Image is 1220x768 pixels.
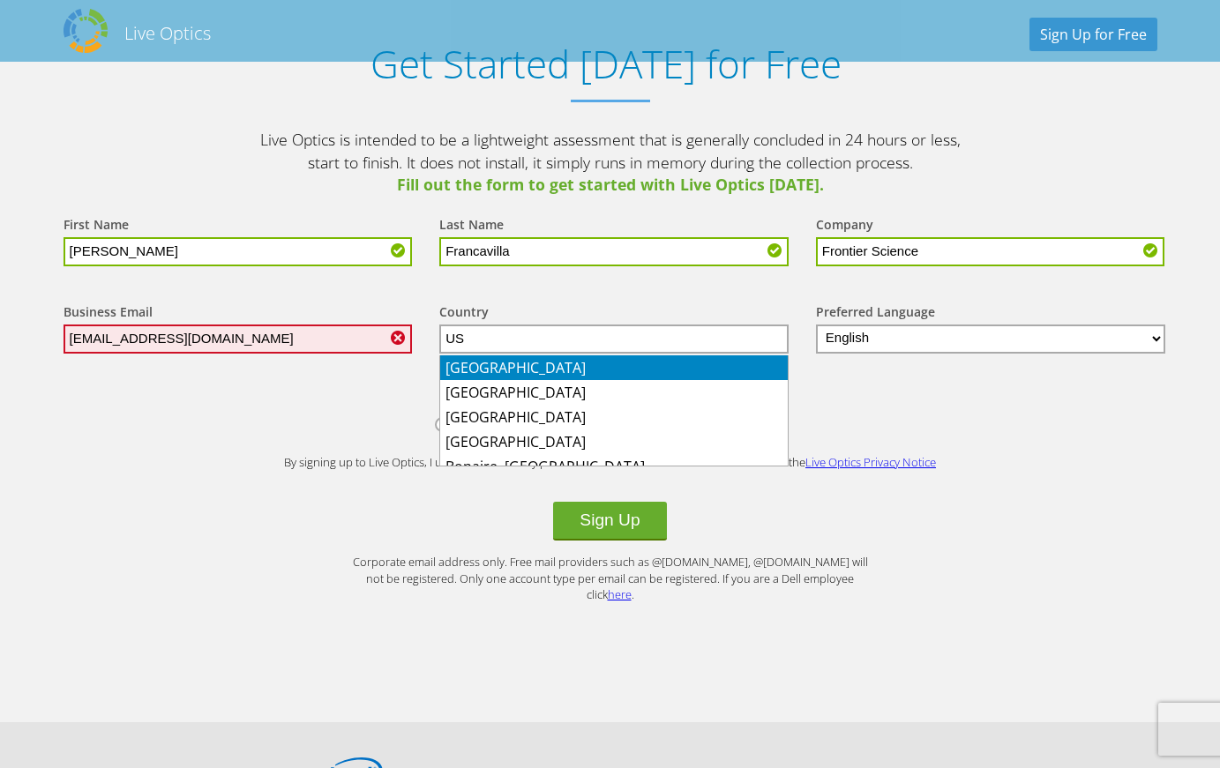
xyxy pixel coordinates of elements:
[258,174,963,197] span: Fill out the form to get started with Live Optics [DATE].
[64,216,129,237] label: First Name
[1029,18,1157,51] a: Sign Up for Free
[346,554,875,603] p: Corporate email address only. Free mail providers such as @[DOMAIN_NAME], @[DOMAIN_NAME] will not...
[46,389,1175,406] b: Which best describes you?
[816,216,873,237] label: Company
[124,21,211,45] h2: Live Optics
[64,9,108,53] img: Dell Dpack
[440,405,788,429] li: [GEOGRAPHIC_DATA]
[46,41,1166,86] h1: Get Started [DATE] for Free
[553,502,666,541] button: Sign Up
[440,380,788,405] li: [GEOGRAPHIC_DATA]
[440,429,788,454] li: [GEOGRAPHIC_DATA]
[439,324,789,354] input: Start typing to search for a country
[64,303,153,324] label: Business Email
[805,454,936,470] a: Live Optics Privacy Notice
[439,303,489,324] label: Country
[258,454,963,471] p: By signing up to Live Optics, I understand that my personal data will be treated in accordance wi...
[816,303,935,324] label: Preferred Language
[440,454,788,479] li: Bonaire, [GEOGRAPHIC_DATA]
[435,414,558,441] label: I am an IT pro
[608,586,632,602] a: here
[439,216,504,237] label: Last Name
[440,355,788,380] li: [GEOGRAPHIC_DATA]
[258,129,963,197] p: Live Optics is intended to be a lightweight assessment that is generally concluded in 24 hours or...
